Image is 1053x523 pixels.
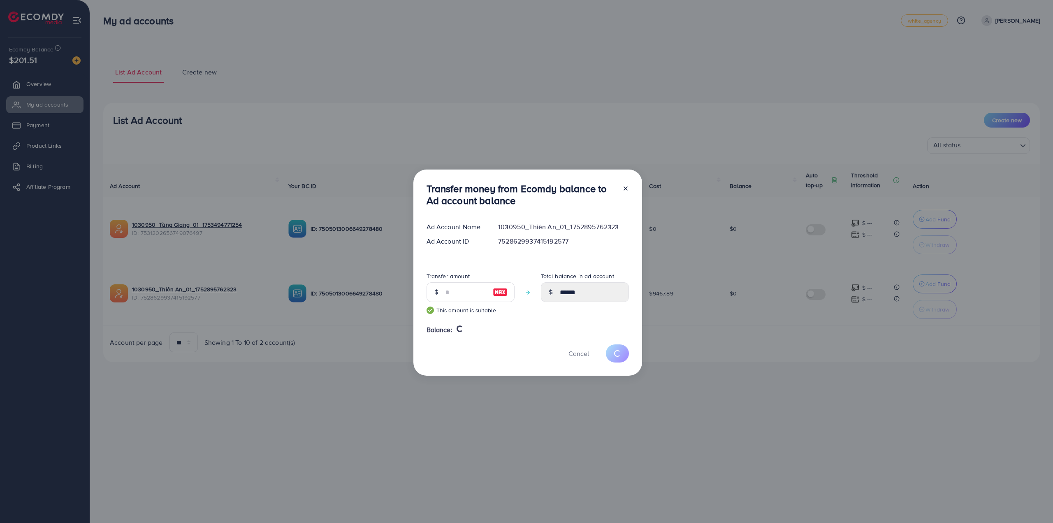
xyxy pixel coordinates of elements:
[427,183,616,207] h3: Transfer money from Ecomdy balance to Ad account balance
[420,237,492,246] div: Ad Account ID
[427,306,515,314] small: This amount is suitable
[558,344,599,362] button: Cancel
[568,349,589,358] span: Cancel
[1018,486,1047,517] iframe: Chat
[492,237,635,246] div: 7528629937415192577
[493,287,508,297] img: image
[427,325,452,335] span: Balance:
[420,222,492,232] div: Ad Account Name
[427,307,434,314] img: guide
[492,222,635,232] div: 1030950_Thiên An_01_1752895762323
[427,272,470,280] label: Transfer amount
[541,272,614,280] label: Total balance in ad account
